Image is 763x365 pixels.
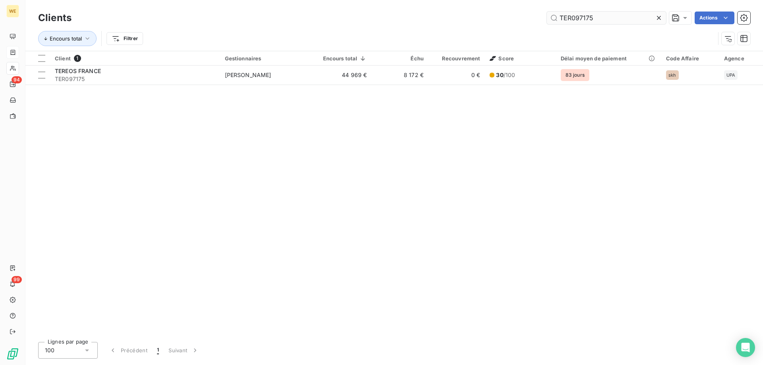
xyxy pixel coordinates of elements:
[38,31,97,46] button: Encours total
[225,71,271,78] span: [PERSON_NAME]
[107,32,143,45] button: Filtrer
[38,11,72,25] h3: Clients
[736,338,755,357] div: Open Intercom Messenger
[157,346,159,354] span: 1
[668,73,676,77] span: skh
[12,276,22,283] span: 99
[164,342,204,359] button: Suivant
[317,55,367,62] div: Encours total
[55,75,215,83] span: TER097175
[225,55,308,62] div: Gestionnaires
[372,66,428,85] td: 8 172 €
[561,55,657,62] div: Délai moyen de paiement
[74,55,81,62] span: 1
[695,12,734,24] button: Actions
[724,55,758,62] div: Agence
[6,348,19,360] img: Logo LeanPay
[6,5,19,17] div: WE
[547,12,666,24] input: Rechercher
[55,55,71,62] span: Client
[152,342,164,359] button: 1
[12,76,22,83] span: 94
[104,342,152,359] button: Précédent
[312,66,372,85] td: 44 969 €
[666,55,715,62] div: Code Affaire
[376,55,424,62] div: Échu
[428,66,485,85] td: 0 €
[433,55,480,62] div: Recouvrement
[55,68,101,74] span: TEREOS FRANCE
[726,73,735,77] span: UPA
[490,55,514,62] span: Score
[50,35,82,42] span: Encours total
[561,69,589,81] span: 83 jours
[496,71,515,79] span: /100
[45,346,54,354] span: 100
[496,71,503,78] span: 30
